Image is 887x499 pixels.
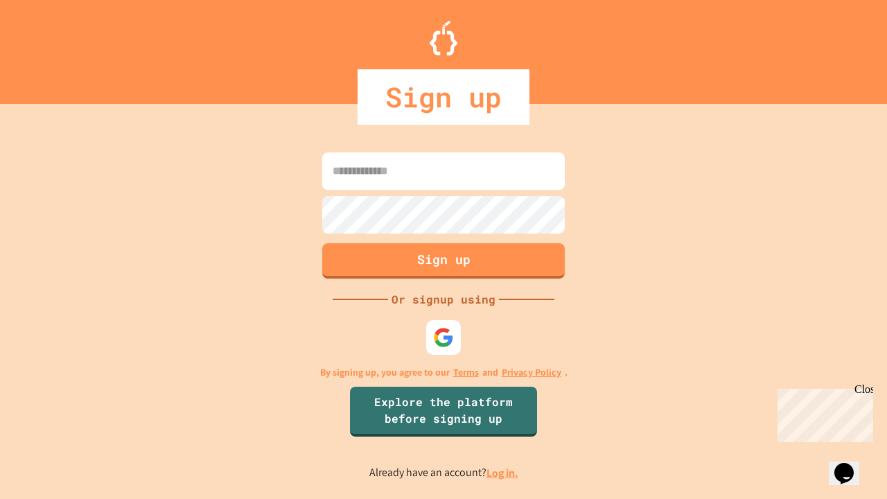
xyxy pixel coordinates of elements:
[6,6,96,88] div: Chat with us now!Close
[829,444,873,485] iframe: chat widget
[320,365,568,380] p: By signing up, you agree to our and .
[388,291,499,308] div: Or signup using
[433,327,454,348] img: google-icon.svg
[358,69,529,125] div: Sign up
[502,365,561,380] a: Privacy Policy
[772,383,873,442] iframe: chat widget
[350,387,537,437] a: Explore the platform before signing up
[322,243,565,279] button: Sign up
[453,365,479,380] a: Terms
[369,464,518,482] p: Already have an account?
[486,466,518,480] a: Log in.
[430,21,457,55] img: Logo.svg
